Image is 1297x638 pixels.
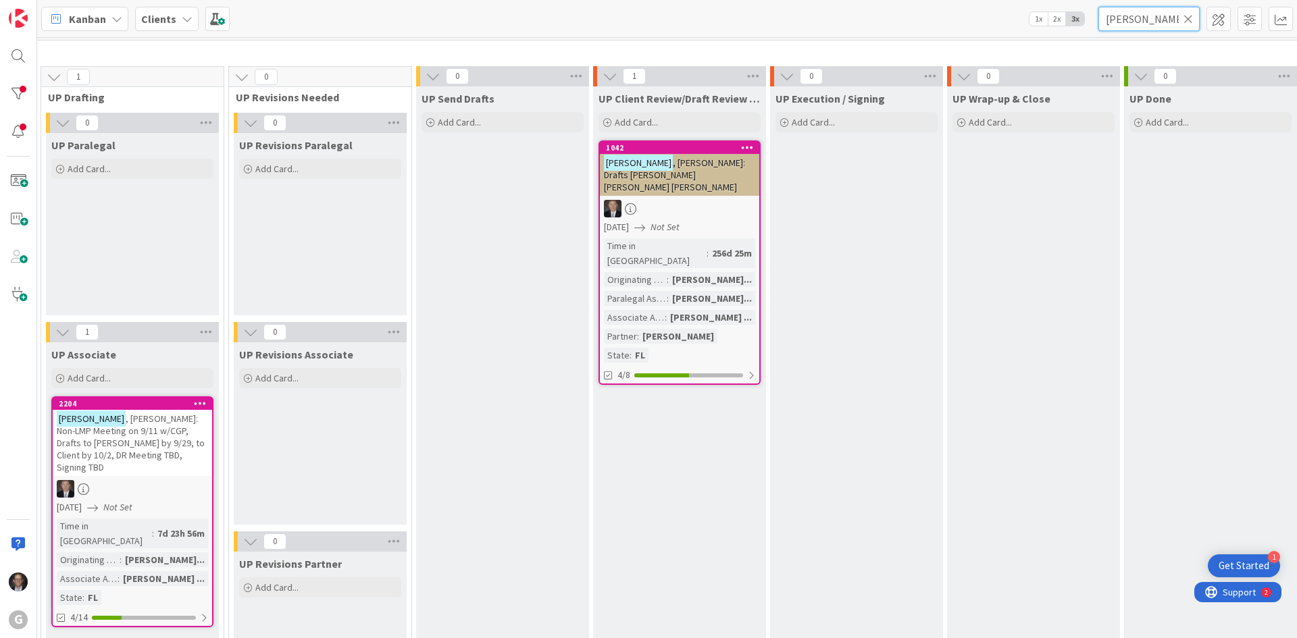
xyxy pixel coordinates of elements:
div: Associate Assigned [57,571,118,586]
span: Add Card... [255,163,299,175]
div: State [57,590,82,605]
div: Originating Attorney [57,552,120,567]
span: 0 [446,68,469,84]
span: 0 [800,68,823,84]
img: Visit kanbanzone.com [9,9,28,28]
div: State [604,348,630,363]
span: UP Revisions Partner [239,557,342,570]
div: Get Started [1219,559,1269,573]
span: UP Paralegal [51,138,116,152]
span: 2x [1048,12,1066,26]
i: Not Set [103,501,132,513]
span: UP Client Review/Draft Review Meeting [599,92,761,105]
span: Add Card... [615,116,658,128]
div: 7d 23h 56m [154,526,208,541]
div: [PERSON_NAME]... [669,272,755,287]
span: 0 [263,533,286,550]
div: 2204[PERSON_NAME], [PERSON_NAME]: Non-LMP Meeting on 9/11 w/CGP, Drafts to [PERSON_NAME] by 9/29,... [53,398,212,476]
div: Time in [GEOGRAPHIC_DATA] [604,238,707,268]
div: 256d 25m [709,246,755,261]
span: Add Card... [969,116,1012,128]
div: 2204 [59,399,212,408]
span: : [630,348,632,363]
div: [PERSON_NAME] ... [120,571,208,586]
span: Add Card... [1146,116,1189,128]
span: Support [28,2,61,18]
span: UP Associate [51,348,116,361]
div: 2 [70,5,74,16]
mark: [PERSON_NAME] [57,410,126,426]
span: UP Done [1129,92,1171,105]
span: 0 [76,115,99,131]
span: UP Send Drafts [422,92,494,105]
span: UP Wrap-up & Close [952,92,1050,105]
img: BG [604,200,621,217]
div: Paralegal Assigned [604,291,667,306]
span: UP Revisions Associate [239,348,353,361]
span: , [PERSON_NAME]: Non-LMP Meeting on 9/11 w/CGP, Drafts to [PERSON_NAME] by 9/29, to Client by 10/... [57,413,205,473]
img: BG [57,480,74,498]
div: [PERSON_NAME] [639,329,717,344]
span: 0 [263,324,286,340]
span: UP Execution / Signing [775,92,885,105]
span: : [152,526,154,541]
div: [PERSON_NAME] ... [667,310,755,325]
span: Add Card... [255,581,299,593]
span: Add Card... [68,372,111,384]
div: G [9,610,28,629]
span: : [667,291,669,306]
span: : [707,246,709,261]
div: [PERSON_NAME]... [122,552,208,567]
div: Time in [GEOGRAPHIC_DATA] [57,519,152,548]
span: UP Revisions Needed [236,90,395,104]
span: UP Revisions Paralegal [239,138,353,152]
span: 4/8 [617,368,630,382]
i: Not Set [651,221,680,233]
div: FL [632,348,648,363]
div: 1 [1268,551,1280,563]
div: 1042 [600,142,759,154]
span: Add Card... [68,163,111,175]
div: 1042 [606,143,759,153]
span: 1 [623,68,646,84]
div: 2204 [53,398,212,410]
div: Originating Attorney [604,272,667,287]
span: 0 [977,68,1000,84]
span: : [667,272,669,287]
input: Quick Filter... [1098,7,1200,31]
span: : [118,571,120,586]
b: Clients [141,12,176,26]
span: , [PERSON_NAME]: Drafts [PERSON_NAME] [PERSON_NAME] [PERSON_NAME] [604,157,745,193]
span: 1 [67,69,90,85]
span: 1x [1029,12,1048,26]
span: : [82,590,84,605]
div: Partner [604,329,637,344]
span: Add Card... [255,372,299,384]
span: [DATE] [57,500,82,514]
span: Add Card... [438,116,481,128]
span: : [120,552,122,567]
span: 1 [76,324,99,340]
div: Open Get Started checklist, remaining modules: 1 [1208,554,1280,577]
div: BG [600,200,759,217]
span: Add Card... [792,116,835,128]
div: Associate Assigned [604,310,665,325]
span: 3x [1066,12,1084,26]
div: [PERSON_NAME]... [669,291,755,306]
img: JT [9,573,28,591]
span: 0 [263,115,286,131]
span: Kanban [69,11,106,27]
span: [DATE] [604,220,629,234]
div: BG [53,480,212,498]
div: FL [84,590,101,605]
span: 0 [1154,68,1177,84]
span: : [637,329,639,344]
span: 0 [255,69,278,85]
mark: [PERSON_NAME] [604,155,673,170]
div: 1042[PERSON_NAME], [PERSON_NAME]: Drafts [PERSON_NAME] [PERSON_NAME] [PERSON_NAME] [600,142,759,196]
span: 4/14 [70,610,88,624]
span: : [665,310,667,325]
span: UP Drafting [48,90,207,104]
